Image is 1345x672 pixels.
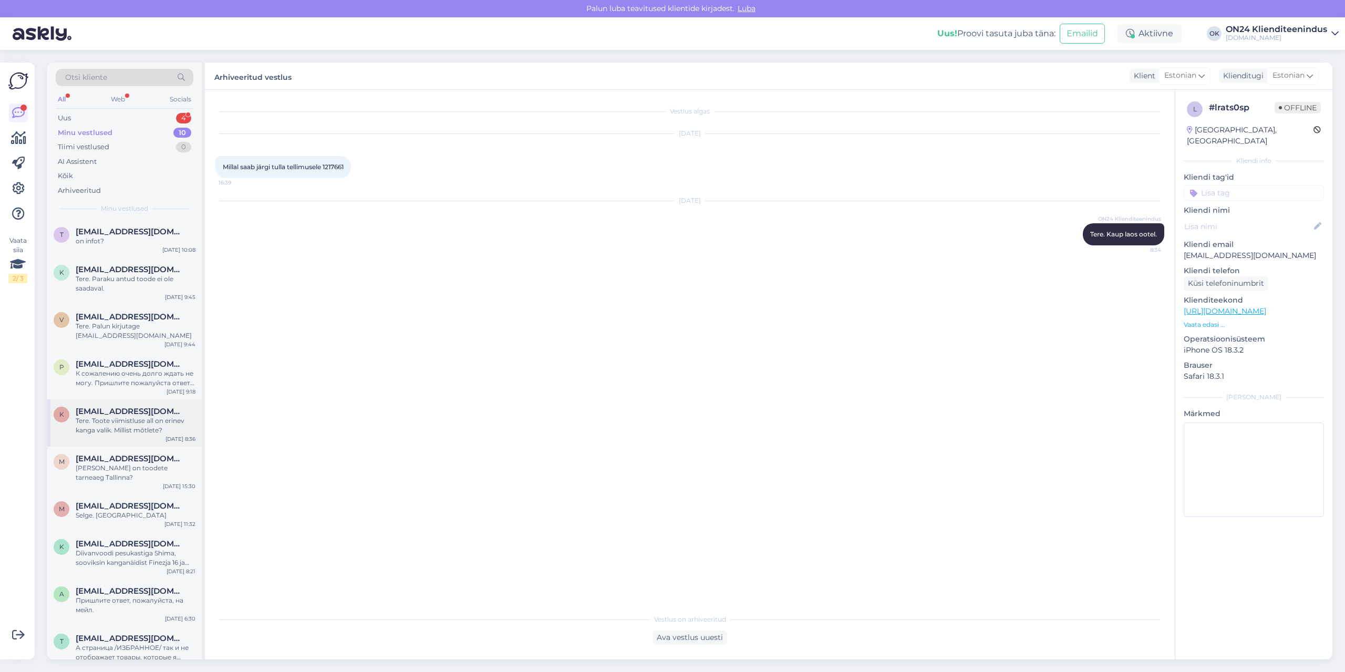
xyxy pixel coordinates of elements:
[109,92,127,106] div: Web
[58,171,73,181] div: Kõik
[165,293,195,301] div: [DATE] 9:45
[76,549,195,567] div: Diivanvoodi pesukastiga Shima, sooviksin kanganäidist Finezja 16 ja pakkumist ka sobivale tugitoo...
[1184,306,1266,316] a: [URL][DOMAIN_NAME]
[1184,221,1312,232] input: Lisa nimi
[654,615,726,624] span: Vestlus on arhiveeritud
[59,316,64,324] span: V
[59,268,64,276] span: K
[215,107,1164,116] div: Vestlus algas
[76,236,195,246] div: on infot?
[76,454,185,463] span: Marinagermanltd@gmail.com
[173,128,191,138] div: 10
[76,501,185,511] span: mariediits09@gmail.com
[76,539,185,549] span: kristel.hommik@mail.ee
[1184,371,1324,382] p: Safari 18.3.1
[1118,24,1182,43] div: Aktiivne
[8,71,28,91] img: Askly Logo
[165,435,195,443] div: [DATE] 8:36
[76,322,195,340] div: Tere. Palun kirjutage [EMAIL_ADDRESS][DOMAIN_NAME]
[1184,172,1324,183] p: Kliendi tag'id
[76,359,185,369] span: Pavelumb@gmail.com
[76,369,195,388] div: К сожалению очень долго ждать не могу. Пришлите пожалуйста ответ на почте [EMAIL_ADDRESS][DOMAIN_...
[1207,26,1222,41] div: OK
[165,615,195,623] div: [DATE] 6:30
[76,416,195,435] div: Tere. Toote viimistluse all on erinev kanga valik. Millist mõtlete?
[1122,246,1161,254] span: 8:34
[60,637,64,645] span: t
[76,643,195,662] div: А страница /ИЗБРАННОЕ/ так и не отображает товары, которые я отмечаю.
[76,312,185,322] span: Vilba.kadri@gmail.com
[1184,408,1324,419] p: Märkmed
[223,163,344,171] span: Millal saab järgi tulla tellimusele 1217661
[59,590,64,598] span: A
[76,407,185,416] span: kairitlepp@gmail.com
[56,92,68,106] div: All
[76,586,185,596] span: Alina3kovaljova@gmail.com
[734,4,759,13] span: Luba
[59,410,64,418] span: k
[176,113,191,123] div: 4
[76,265,185,274] span: Kodulinnatuled@gmail.com
[101,204,148,213] span: Minu vestlused
[59,505,65,513] span: m
[1184,345,1324,356] p: iPhone OS 18.3.2
[76,511,195,520] div: Selge. [GEOGRAPHIC_DATA]
[168,92,193,106] div: Socials
[215,129,1164,138] div: [DATE]
[1275,102,1321,113] span: Offline
[76,274,195,293] div: Tere. Paraku antud toode ei ole saadaval.
[76,227,185,236] span: tiia069@gmail.com
[1184,392,1324,402] div: [PERSON_NAME]
[162,246,195,254] div: [DATE] 10:08
[219,179,258,187] span: 16:39
[167,567,195,575] div: [DATE] 8:21
[1184,360,1324,371] p: Brauser
[58,157,97,167] div: AI Assistent
[215,196,1164,205] div: [DATE]
[1060,24,1105,44] button: Emailid
[1184,156,1324,166] div: Kliendi info
[1226,34,1327,42] div: [DOMAIN_NAME]
[76,596,195,615] div: Пришлите ответ, пожалуйста, на мейл.
[1184,320,1324,329] p: Vaata edasi ...
[937,27,1056,40] div: Proovi tasuta juba täna:
[176,142,191,152] div: 0
[8,274,27,283] div: 2 / 3
[1184,276,1268,291] div: Küsi telefoninumbrit
[60,231,64,239] span: t
[937,28,957,38] b: Uus!
[1184,239,1324,250] p: Kliendi email
[1164,70,1196,81] span: Estonian
[76,463,195,482] div: [PERSON_NAME] on toodete tarneaeg Tallinna?
[1184,185,1324,201] input: Lisa tag
[653,630,727,645] div: Ava vestlus uuesti
[1193,105,1197,113] span: l
[8,236,27,283] div: Vaata siia
[163,482,195,490] div: [DATE] 15:30
[58,113,71,123] div: Uus
[1226,25,1327,34] div: ON24 Klienditeenindus
[1184,265,1324,276] p: Kliendi telefon
[1184,205,1324,216] p: Kliendi nimi
[1184,250,1324,261] p: [EMAIL_ADDRESS][DOMAIN_NAME]
[1219,70,1264,81] div: Klienditugi
[58,185,101,196] div: Arhiveeritud
[59,543,64,551] span: k
[65,72,107,83] span: Otsi kliente
[76,634,185,643] span: trulling@mail.ru
[1090,230,1157,238] span: Tere. Kaup laos ootel.
[164,520,195,528] div: [DATE] 11:32
[1272,70,1305,81] span: Estonian
[1209,101,1275,114] div: # lrats0sp
[1187,125,1313,147] div: [GEOGRAPHIC_DATA], [GEOGRAPHIC_DATA]
[1098,215,1161,223] span: ON24 Klienditeenindus
[1130,70,1155,81] div: Klient
[59,363,64,371] span: P
[167,388,195,396] div: [DATE] 9:18
[164,340,195,348] div: [DATE] 9:44
[59,458,65,466] span: M
[58,142,109,152] div: Tiimi vestlused
[1226,25,1339,42] a: ON24 Klienditeenindus[DOMAIN_NAME]
[1184,334,1324,345] p: Operatsioonisüsteem
[58,128,112,138] div: Minu vestlused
